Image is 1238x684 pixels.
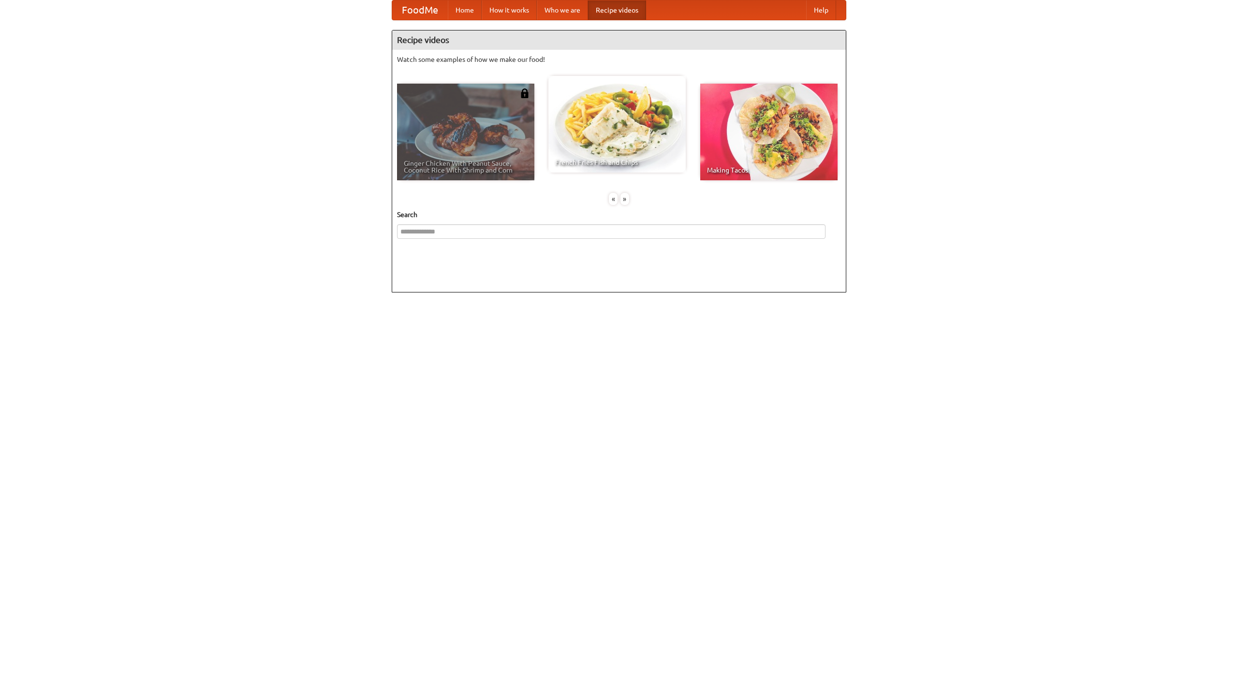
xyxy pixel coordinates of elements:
img: 483408.png [520,88,530,98]
span: Making Tacos [707,167,831,174]
span: French Fries Fish and Chips [555,159,679,166]
h5: Search [397,210,841,219]
div: « [609,193,618,205]
a: How it works [482,0,537,20]
a: Help [806,0,836,20]
a: Making Tacos [700,84,838,180]
a: Home [448,0,482,20]
h4: Recipe videos [392,30,846,50]
a: Who we are [537,0,588,20]
div: » [620,193,629,205]
p: Watch some examples of how we make our food! [397,55,841,64]
a: FoodMe [392,0,448,20]
a: Recipe videos [588,0,646,20]
a: French Fries Fish and Chips [548,76,686,173]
